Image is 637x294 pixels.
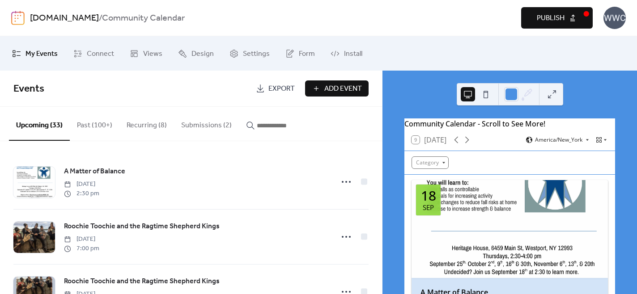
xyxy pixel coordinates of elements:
[123,40,169,67] a: Views
[67,40,121,67] a: Connect
[299,47,315,61] span: Form
[5,40,64,67] a: My Events
[249,80,302,97] a: Export
[64,166,125,177] span: A Matter of Balance
[268,84,295,94] span: Export
[25,47,58,61] span: My Events
[324,40,369,67] a: Install
[603,7,626,29] div: WWC
[521,7,593,29] button: Publish
[535,137,582,143] span: America/New_York
[119,107,174,140] button: Recurring (8)
[344,47,362,61] span: Install
[13,79,44,99] span: Events
[64,235,99,244] span: [DATE]
[70,107,119,140] button: Past (100+)
[64,276,220,287] span: Roochie Toochie and the Ragtime Shepherd Kings
[174,107,239,140] button: Submissions (2)
[143,47,162,61] span: Views
[64,276,220,287] a: Roochie Toochie and the Ragtime Shepherd Kings
[64,221,220,232] span: Roochie Toochie and the Ragtime Shepherd Kings
[9,107,70,141] button: Upcoming (33)
[305,80,369,97] button: Add Event
[423,204,434,211] div: Sep
[99,10,102,27] b: /
[64,166,125,177] a: A Matter of Balance
[191,47,214,61] span: Design
[64,244,99,253] span: 7:00 pm
[64,180,99,189] span: [DATE]
[11,11,25,25] img: logo
[324,84,362,94] span: Add Event
[87,47,114,61] span: Connect
[279,40,322,67] a: Form
[223,40,276,67] a: Settings
[171,40,221,67] a: Design
[421,189,436,202] div: 18
[30,10,99,27] a: [DOMAIN_NAME]
[64,189,99,198] span: 2:30 pm
[404,118,615,129] div: Community Calendar - Scroll to See More!
[102,10,185,27] b: Community Calendar
[537,13,565,24] span: Publish
[64,221,220,232] a: Roochie Toochie and the Ragtime Shepherd Kings
[243,47,270,61] span: Settings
